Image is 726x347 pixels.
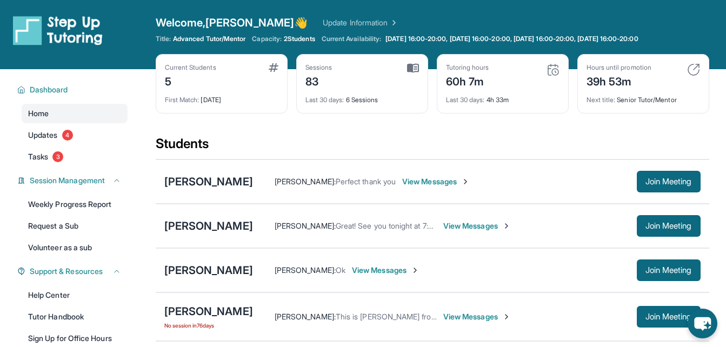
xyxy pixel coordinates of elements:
span: Tasks [28,151,48,162]
span: First Match : [165,96,199,104]
img: Chevron-Right [502,222,511,230]
span: [PERSON_NAME] : [275,221,336,230]
a: Request a Sub [22,216,128,236]
span: 2 Students [284,35,315,43]
div: 5 [165,72,216,89]
button: Join Meeting [637,215,701,237]
span: [PERSON_NAME] : [275,177,336,186]
div: [DATE] [165,89,278,104]
img: card [547,63,560,76]
div: 60h 7m [446,72,489,89]
a: Update Information [323,17,398,28]
span: Dashboard [30,84,68,95]
div: Senior Tutor/Mentor [587,89,700,104]
span: Session Management [30,175,105,186]
span: Join Meeting [645,178,692,185]
span: Join Meeting [645,223,692,229]
img: Chevron Right [388,17,398,28]
span: [PERSON_NAME] : [275,265,336,275]
span: Support & Resources [30,266,103,277]
span: View Messages [443,311,511,322]
span: Home [28,108,49,119]
button: Session Management [25,175,121,186]
a: Weekly Progress Report [22,195,128,214]
a: Help Center [22,285,128,305]
a: Volunteer as a sub [22,238,128,257]
div: [PERSON_NAME] [164,174,253,189]
span: Updates [28,130,58,141]
div: Sessions [305,63,332,72]
div: Tutoring hours [446,63,489,72]
a: Home [22,104,128,123]
span: Advanced Tutor/Mentor [173,35,245,43]
span: View Messages [402,176,470,187]
span: Ok [336,265,345,275]
div: [PERSON_NAME] [164,304,253,319]
a: Updates4 [22,125,128,145]
div: Current Students [165,63,216,72]
span: Current Availability: [322,35,381,43]
span: Join Meeting [645,313,692,320]
img: card [687,63,700,76]
div: 83 [305,72,332,89]
span: View Messages [443,221,511,231]
button: Support & Resources [25,266,121,277]
span: Next title : [587,96,616,104]
span: Welcome, [PERSON_NAME] 👋 [156,15,308,30]
div: 4h 33m [446,89,560,104]
a: [DATE] 16:00-20:00, [DATE] 16:00-20:00, [DATE] 16:00-20:00, [DATE] 16:00-20:00 [383,35,640,43]
span: No session in 76 days [164,321,253,330]
span: View Messages [352,265,419,276]
button: Join Meeting [637,171,701,192]
div: Hours until promotion [587,63,651,72]
a: Tutor Handbook [22,307,128,326]
img: card [407,63,419,73]
span: 3 [52,151,63,162]
span: Capacity: [252,35,282,43]
span: [DATE] 16:00-20:00, [DATE] 16:00-20:00, [DATE] 16:00-20:00, [DATE] 16:00-20:00 [385,35,638,43]
div: 6 Sessions [305,89,419,104]
img: Chevron-Right [411,266,419,275]
a: Tasks3 [22,147,128,166]
span: Perfect thank you [336,177,396,186]
img: Chevron-Right [502,312,511,321]
span: Title: [156,35,171,43]
button: Join Meeting [637,259,701,281]
span: Join Meeting [645,267,692,273]
span: Last 30 days : [446,96,485,104]
img: card [269,63,278,72]
button: chat-button [688,309,717,338]
span: 4 [62,130,73,141]
img: Chevron-Right [461,177,470,186]
div: [PERSON_NAME] [164,218,253,233]
img: logo [13,15,103,45]
span: Great! See you tonight at 7:00. Thanks! [336,221,469,230]
button: Dashboard [25,84,121,95]
button: Join Meeting [637,306,701,328]
div: 39h 53m [587,72,651,89]
span: [PERSON_NAME] : [275,312,336,321]
span: Last 30 days : [305,96,344,104]
div: [PERSON_NAME] [164,263,253,278]
div: Students [156,135,709,159]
